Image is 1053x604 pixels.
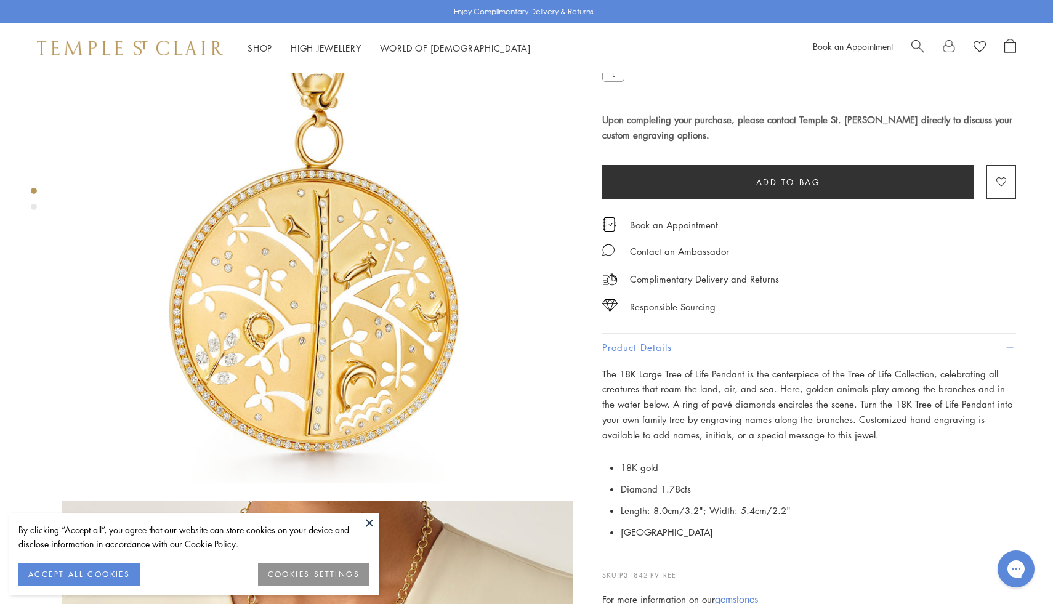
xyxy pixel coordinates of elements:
span: [GEOGRAPHIC_DATA] [621,526,713,538]
div: Product gallery navigation [31,185,37,220]
nav: Main navigation [248,41,531,56]
button: Add to bag [602,165,974,199]
p: Complimentary Delivery and Returns [630,272,779,287]
img: MessageIcon-01_2.svg [602,244,615,256]
iframe: Gorgias live chat messenger [991,546,1041,592]
button: ACCEPT ALL COOKIES [18,563,140,586]
a: View Wishlist [974,39,986,57]
a: World of [DEMOGRAPHIC_DATA]World of [DEMOGRAPHIC_DATA] [380,42,531,54]
div: By clicking “Accept all”, you agree that our website can store cookies on your device and disclos... [18,523,369,551]
div: Contact an Ambassador [630,244,729,259]
img: icon_delivery.svg [602,272,618,287]
span: Add to bag [756,175,821,189]
a: Search [911,39,924,57]
h4: Upon completing your purchase, please contact Temple St. [PERSON_NAME] directly to discuss your c... [602,112,1016,143]
button: COOKIES SETTINGS [258,563,369,586]
button: Product Details [602,334,1016,361]
a: Book an Appointment [630,218,718,232]
p: Enjoy Complimentary Delivery & Returns [454,6,594,18]
img: Temple St. Clair [37,41,223,55]
span: 18K gold [621,461,658,473]
span: Diamond 1.78cts [621,483,691,495]
img: icon_appointment.svg [602,217,617,232]
a: Book an Appointment [813,40,893,52]
div: Responsible Sourcing [630,299,716,315]
span: Length: 8.0cm/3.2"; Width: 5.4cm/2.2" [621,504,791,517]
a: Open Shopping Bag [1004,39,1016,57]
a: High JewelleryHigh Jewellery [291,42,361,54]
span: P31842-PVTREE [619,570,676,579]
p: SKU: [602,557,1016,581]
img: icon_sourcing.svg [602,299,618,312]
span: The 18K Large Tree of Life Pendant is the centerpiece of the Tree of Life Collection, celebrating... [602,368,1012,441]
a: ShopShop [248,42,272,54]
label: L [602,66,624,81]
